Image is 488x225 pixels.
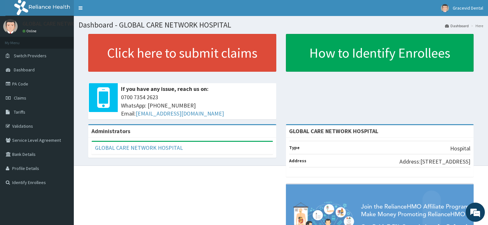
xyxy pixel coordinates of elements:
[22,29,38,33] a: Online
[79,21,483,29] h1: Dashboard - GLOBAL CARE NETWORK HOSPITAL
[450,144,470,153] p: Hospital
[399,157,470,166] p: Address:[STREET_ADDRESS]
[289,158,306,164] b: Address
[3,19,18,34] img: User Image
[136,110,224,117] a: [EMAIL_ADDRESS][DOMAIN_NAME]
[95,144,183,151] a: GLOBAL CARE NETWORK HOSPITAL
[14,95,26,101] span: Claims
[14,67,35,73] span: Dashboard
[121,85,209,92] b: If you have any issue, reach us on:
[14,53,47,59] span: Switch Providers
[3,154,122,176] textarea: Type your message and hit 'Enter'
[289,145,300,150] b: Type
[12,32,26,48] img: d_794563401_company_1708531726252_794563401
[37,70,89,135] span: We're online!
[14,109,25,115] span: Tariffs
[441,4,449,12] img: User Image
[289,127,378,135] strong: GLOBAL CARE NETWORK HOSPITAL
[469,23,483,28] li: Here
[88,34,276,72] a: Click here to submit claims
[105,3,121,19] div: Minimize live chat window
[445,23,469,28] a: Dashboard
[286,34,474,72] a: How to Identify Enrollees
[453,5,483,11] span: Gracevid Dental
[22,21,108,27] p: GLOBAL CARE NETWORK HOSPITAL
[33,36,108,44] div: Chat with us now
[121,93,273,118] span: 0700 7354 2623 WhatsApp: [PHONE_NUMBER] Email:
[91,127,130,135] b: Administrators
